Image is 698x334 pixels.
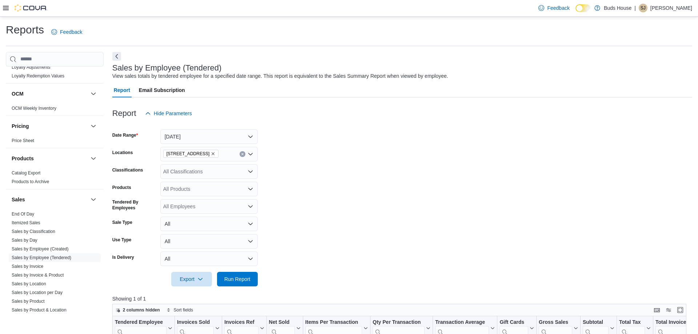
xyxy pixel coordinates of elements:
button: Run Report [217,272,258,286]
div: Items Per Transaction [305,319,362,326]
button: OCM [12,90,88,97]
button: Export [171,272,212,286]
button: All [160,217,258,231]
button: All [160,234,258,249]
label: Date Range [112,132,138,138]
button: Open list of options [248,151,253,157]
h1: Reports [6,23,44,37]
button: Keyboard shortcuts [653,306,661,314]
div: Net Sold [269,319,294,326]
button: Clear input [240,151,245,157]
button: 2 columns hidden [113,306,163,314]
button: Next [112,52,121,61]
a: Feedback [535,1,572,15]
span: Sales by Employee (Created) [12,246,69,252]
h3: Report [112,109,136,118]
button: Hide Parameters [142,106,195,121]
a: Sales by Product & Location [12,307,67,313]
span: Sales by Invoice & Product [12,272,64,278]
span: Sales by Classification [12,229,55,234]
button: Display options [664,306,673,314]
div: Pricing [6,136,104,148]
button: Pricing [12,122,88,130]
label: Classifications [112,167,143,173]
h3: Products [12,155,34,162]
a: Loyalty Redemption Values [12,73,64,79]
label: Use Type [112,237,131,243]
div: Gift Cards [500,319,528,326]
span: Loyalty Adjustments [12,64,51,70]
span: SJ [641,4,646,12]
div: Total Invoiced [655,319,693,326]
label: Products [112,185,131,190]
div: Gross Sales [539,319,572,326]
a: Itemized Sales [12,220,40,225]
span: Price Sheet [12,138,34,144]
div: Total Tax [619,319,645,326]
span: Sales by Invoice [12,263,43,269]
div: OCM [6,104,104,116]
span: Sort fields [174,307,193,313]
a: Price Sheet [12,138,34,143]
button: Sales [12,196,88,203]
a: Sales by Location per Day [12,290,63,295]
p: [PERSON_NAME] [650,4,692,12]
div: Shanaye Jasztrab [639,4,647,12]
a: Sales by Classification [12,229,55,234]
a: Sales by Product [12,299,45,304]
div: Qty Per Transaction [373,319,425,326]
span: Sales by Location per Day [12,290,63,295]
button: Products [89,154,98,163]
p: | [634,4,636,12]
a: Sales by Invoice & Product [12,273,64,278]
span: End Of Day [12,211,34,217]
button: Sort fields [164,306,196,314]
a: Sales by Employee (Tendered) [12,255,71,260]
span: Sales by Day [12,237,37,243]
span: Feedback [547,4,569,12]
button: Pricing [89,122,98,130]
button: Open list of options [248,186,253,192]
span: Report [114,83,130,97]
span: 5291 Lakeshore Rd. [163,150,219,158]
label: Is Delivery [112,254,134,260]
h3: OCM [12,90,24,97]
a: Feedback [48,25,85,39]
span: 2 columns hidden [123,307,160,313]
div: Tendered Employee [115,319,167,326]
button: Products [12,155,88,162]
h3: Pricing [12,122,29,130]
div: Invoices Sold [177,319,214,326]
span: Run Report [224,275,250,283]
a: Sales by Employee (Created) [12,246,69,251]
h3: Sales [12,196,25,203]
label: Tendered By Employees [112,199,157,211]
span: Export [176,272,208,286]
img: Cova [15,4,47,12]
span: [STREET_ADDRESS] [167,150,210,157]
a: OCM Weekly Inventory [12,106,56,111]
button: All [160,251,258,266]
a: Products to Archive [12,179,49,184]
div: View sales totals by tendered employee for a specified date range. This report is equivalent to t... [112,72,448,80]
h3: Sales by Employee (Tendered) [112,64,222,72]
span: Email Subscription [139,83,185,97]
button: Remove 5291 Lakeshore Rd. from selection in this group [211,152,215,156]
span: Products to Archive [12,179,49,185]
span: Hide Parameters [154,110,192,117]
button: Enter fullscreen [676,306,685,314]
button: Sales [89,195,98,204]
label: Locations [112,150,133,156]
label: Sale Type [112,220,132,225]
span: Feedback [60,28,82,36]
div: Products [6,169,104,189]
div: Loyalty [6,63,104,83]
div: Subtotal [583,319,609,326]
span: Sales by Employee (Tendered) [12,255,71,261]
a: Catalog Export [12,170,40,176]
span: Sales by Location [12,281,46,287]
a: End Of Day [12,212,34,217]
button: [DATE] [160,129,258,144]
